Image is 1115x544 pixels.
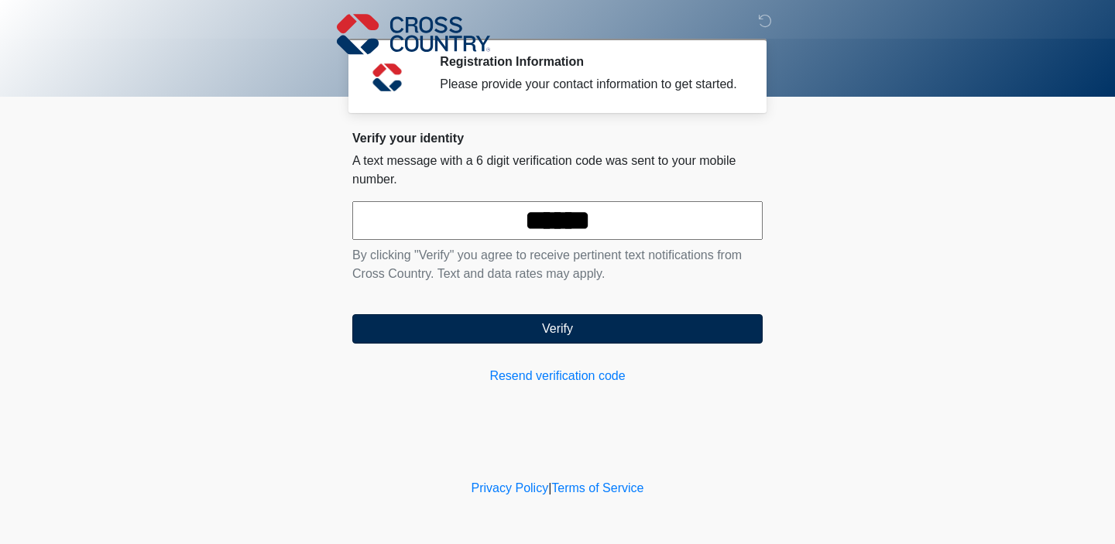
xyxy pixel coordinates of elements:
[352,152,763,189] p: A text message with a 6 digit verification code was sent to your mobile number.
[337,12,490,56] img: Cross Country Logo
[352,131,763,145] h2: Verify your identity
[551,481,643,494] a: Terms of Service
[352,314,763,344] button: Verify
[352,246,763,283] p: By clicking "Verify" you agree to receive pertinent text notifications from Cross Country. Text a...
[472,481,549,494] a: Privacy Policy
[364,54,410,101] img: Agent Avatar
[440,75,739,94] div: Please provide your contact information to get started.
[352,367,763,385] a: Resend verification code
[548,481,551,494] a: |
